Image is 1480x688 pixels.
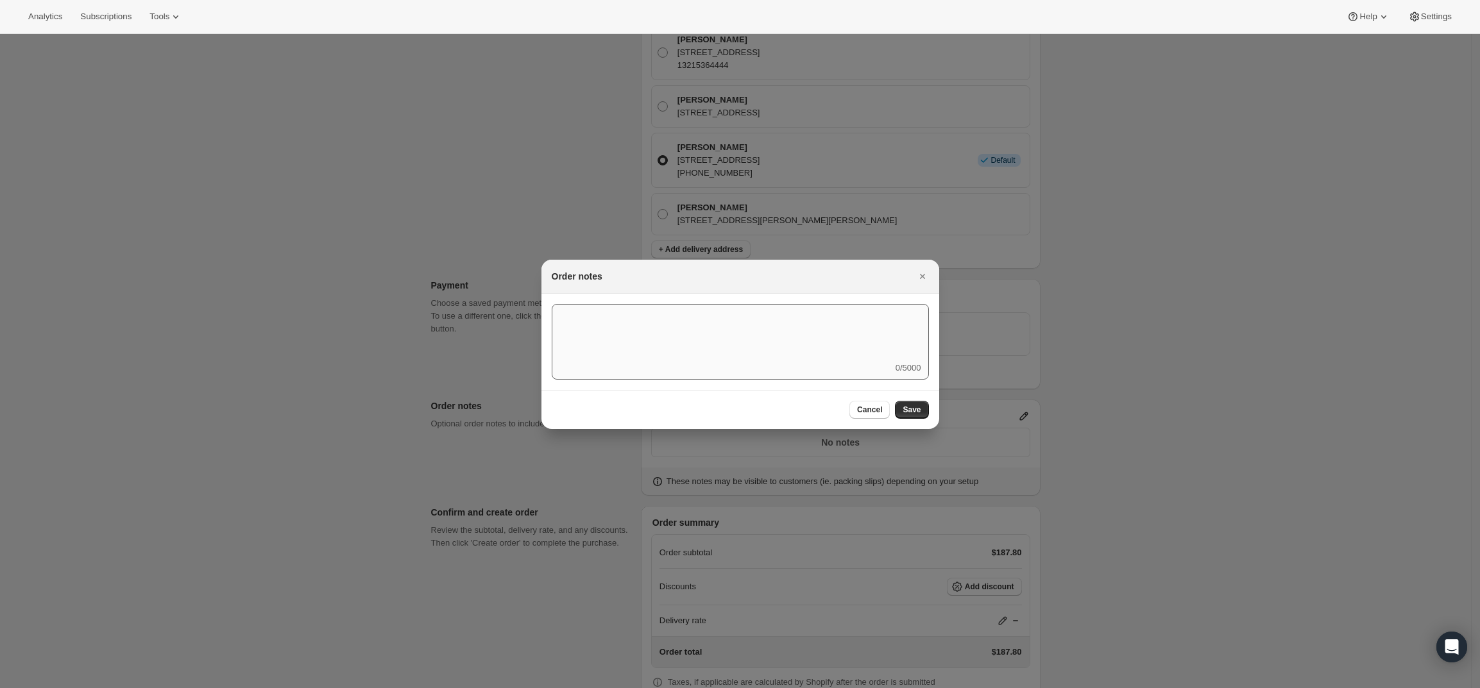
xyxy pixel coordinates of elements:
[1436,632,1467,662] div: Open Intercom Messenger
[80,12,132,22] span: Subscriptions
[849,401,890,419] button: Cancel
[1359,12,1377,22] span: Help
[28,12,62,22] span: Analytics
[1421,12,1452,22] span: Settings
[1400,8,1459,26] button: Settings
[903,405,921,415] span: Save
[149,12,169,22] span: Tools
[552,270,602,283] h2: Order notes
[21,8,70,26] button: Analytics
[72,8,139,26] button: Subscriptions
[1339,8,1397,26] button: Help
[914,267,931,285] button: Close
[895,401,928,419] button: Save
[857,405,882,415] span: Cancel
[142,8,190,26] button: Tools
